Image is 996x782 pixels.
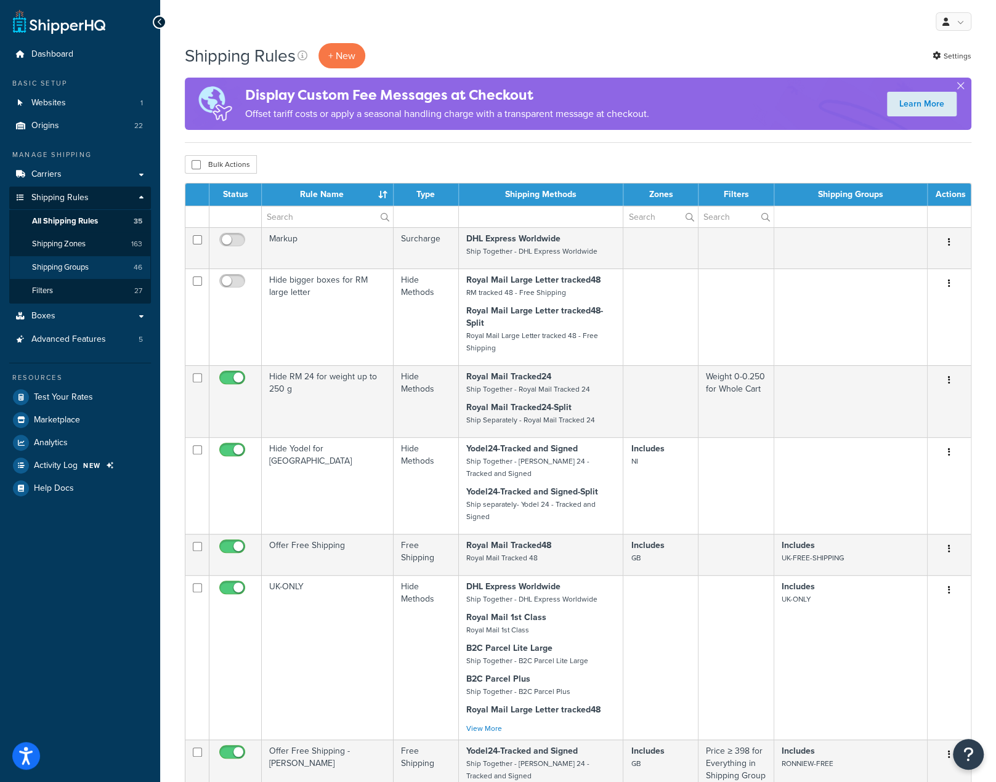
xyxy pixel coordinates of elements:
td: UK-ONLY [262,575,394,740]
li: Filters [9,280,151,302]
small: GB [631,758,640,769]
li: Shipping Groups [9,256,151,279]
input: Search [623,206,698,227]
small: Ship Together - B2C Parcel Plus [466,686,570,697]
th: Rule Name : activate to sort column ascending [262,183,394,206]
span: Shipping Zones [32,239,86,249]
a: Origins 22 [9,115,151,137]
span: 5 [139,334,143,345]
small: NI [631,456,638,467]
strong: Royal Mail Tracked24 [466,370,551,383]
li: Origins [9,115,151,137]
small: Ship Separately - Royal Mail Tracked 24 [466,414,595,425]
a: Websites 1 [9,92,151,115]
strong: Includes [782,580,815,593]
a: Learn More [887,92,957,116]
span: Test Your Rates [34,392,93,403]
small: UK-ONLY [782,594,811,605]
li: All Shipping Rules [9,210,151,233]
a: Shipping Zones 163 [9,233,151,256]
th: Zones [623,183,698,206]
td: Hide Methods [394,437,459,534]
span: Shipping Rules [31,193,89,203]
strong: Royal Mail Large Letter tracked48 [466,273,601,286]
th: Filters [698,183,774,206]
th: Status [209,183,262,206]
li: Advanced Features [9,328,151,351]
td: Hide Methods [394,365,459,437]
a: Shipping Rules [9,187,151,209]
td: Hide Methods [394,575,459,740]
li: Websites [9,92,151,115]
input: Search [698,206,774,227]
strong: Includes [631,442,664,455]
p: Offset tariff costs or apply a seasonal handling charge with a transparent message at checkout. [245,105,649,123]
li: Shipping Rules [9,187,151,304]
strong: Royal Mail Tracked24-Split [466,401,572,414]
small: UK-FREE-SHIPPING [782,552,844,563]
strong: Royal Mail Large Letter tracked48 [466,703,601,716]
th: Shipping Groups [774,183,928,206]
span: 22 [134,121,143,131]
small: Ship Together - [PERSON_NAME] 24 - Tracked and Signed [466,758,589,781]
a: Test Your Rates [9,386,151,408]
small: Ship Together - DHL Express Worldwide [466,246,597,257]
h4: Display Custom Fee Messages at Checkout [245,85,649,105]
h1: Shipping Rules [185,44,296,68]
span: Analytics [34,438,68,448]
td: Surcharge [394,227,459,268]
small: Ship separately- Yodel 24 - Tracked and Signed [466,499,596,522]
th: Actions [928,183,971,206]
span: 1 [140,98,143,108]
td: Hide Yodel for [GEOGRAPHIC_DATA] [262,437,394,534]
strong: Includes [631,744,664,757]
a: Help Docs [9,477,151,499]
strong: B2C Parcel Plus [466,672,530,685]
small: Royal Mail Tracked 48 [466,552,538,563]
li: Activity Log [9,454,151,477]
small: Royal Mail 1st Class [466,624,529,635]
th: Shipping Methods [459,183,624,206]
strong: Includes [782,744,815,757]
span: Shipping Groups [32,262,89,273]
li: Marketplace [9,409,151,431]
strong: Royal Mail 1st Class [466,611,546,624]
td: Markup [262,227,394,268]
strong: Yodel24-Tracked and Signed [466,744,578,757]
a: Shipping Groups 46 [9,256,151,279]
small: GB [631,552,640,563]
small: Royal Mail Large Letter tracked 48 - Free Shipping [466,330,598,353]
p: + New [318,43,365,68]
span: 163 [131,239,142,249]
strong: Royal Mail Large Letter tracked48-Split [466,304,603,329]
span: Filters [32,286,53,296]
li: Boxes [9,305,151,328]
a: Filters 27 [9,280,151,302]
a: Dashboard [9,43,151,66]
span: Boxes [31,311,55,321]
img: duties-banner-06bc72dcb5fe05cb3f9472aba00be2ae8eb53ab6f0d8bb03d382ba314ac3c341.png [185,78,245,130]
li: Shipping Zones [9,233,151,256]
small: RM tracked 48 - Free Shipping [466,287,566,298]
small: Ship Together - DHL Express Worldwide [466,594,597,605]
span: Carriers [31,169,62,180]
div: Basic Setup [9,78,151,89]
span: 27 [134,286,142,296]
span: Dashboard [31,49,73,60]
td: Hide Methods [394,268,459,365]
strong: Includes [782,539,815,552]
strong: Includes [631,539,664,552]
span: 46 [134,262,142,273]
span: Advanced Features [31,334,106,345]
li: Carriers [9,163,151,186]
button: Open Resource Center [953,739,984,770]
strong: Yodel24-Tracked and Signed-Split [466,485,598,498]
small: Ship Together - Royal Mail Tracked 24 [466,384,590,395]
span: Websites [31,98,66,108]
td: Hide RM 24 for weight up to 250 g [262,365,394,437]
span: 35 [134,216,142,227]
td: Hide bigger boxes for RM large letter [262,268,394,365]
li: Analytics [9,432,151,454]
